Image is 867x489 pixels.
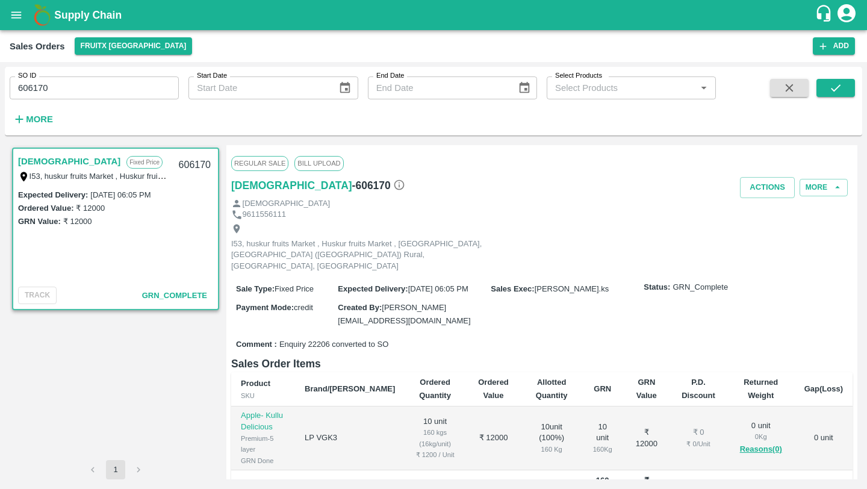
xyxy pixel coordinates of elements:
label: SO ID [18,71,36,81]
label: GRN Value: [18,217,61,226]
span: Enquiry 22206 converted to SO [279,339,388,350]
td: LP VGK3 [295,406,405,470]
div: GRN Done [241,455,285,466]
b: Product [241,379,270,388]
a: [DEMOGRAPHIC_DATA] [18,154,120,169]
label: Expected Delivery : [338,284,408,293]
span: Regular Sale [231,156,288,170]
div: 0 unit [737,420,785,456]
button: More [800,179,848,196]
div: 160 Kg [591,444,614,455]
img: logo [30,3,54,27]
b: Supply Chain [54,9,122,21]
label: Comment : [236,339,277,350]
input: Start Date [188,76,329,99]
div: ₹ 0 [679,427,718,438]
div: 160 Kg [531,444,572,455]
td: 10 unit [405,406,465,470]
b: Ordered Quantity [419,378,451,400]
label: [DATE] 06:05 PM [90,190,151,199]
div: account of current user [836,2,857,28]
button: open drawer [2,1,30,29]
input: Select Products [550,80,692,96]
label: End Date [376,71,404,81]
a: [DEMOGRAPHIC_DATA] [231,177,352,194]
a: Supply Chain [54,7,815,23]
p: Apple- Kullu Delicious [241,410,285,432]
span: Fixed Price [275,284,314,293]
span: GRN_Complete [142,291,207,300]
b: GRN [594,384,611,393]
p: Fixed Price [126,156,163,169]
label: Status: [644,282,670,293]
label: Select Products [555,71,602,81]
b: Gap(Loss) [804,384,843,393]
p: I53, huskur fruits Market , Huskur fruits Market , [GEOGRAPHIC_DATA], [GEOGRAPHIC_DATA] ([GEOGRAP... [231,238,502,272]
label: ₹ 12000 [76,204,105,213]
span: [DATE] 06:05 PM [408,284,468,293]
td: ₹ 12000 [465,406,521,470]
b: Ordered Value [478,378,509,400]
button: Reasons(0) [737,443,785,456]
label: Payment Mode : [236,303,294,312]
label: ₹ 12000 [63,217,92,226]
span: [PERSON_NAME][EMAIL_ADDRESS][DOMAIN_NAME] [338,303,470,325]
div: 0 Kg [737,431,785,442]
button: Add [813,37,855,55]
h6: Sales Order Items [231,355,853,372]
label: Sale Type : [236,284,275,293]
div: SKU [241,390,285,401]
label: I53, huskur fruits Market , Huskur fruits Market , [GEOGRAPHIC_DATA], [GEOGRAPHIC_DATA] ([GEOGRAP... [30,171,645,181]
b: GRN Value [636,378,657,400]
nav: pagination navigation [81,460,150,479]
strong: More [26,114,53,124]
input: End Date [368,76,508,99]
button: page 1 [106,460,125,479]
td: ₹ 12000 [623,406,670,470]
button: More [10,109,56,129]
b: Returned Weight [744,378,778,400]
div: Premium-5 layer [241,433,285,455]
span: Bill Upload [294,156,343,170]
span: GRN_Complete [673,282,728,293]
b: P.D. Discount [682,378,715,400]
b: Allotted Quantity [536,378,568,400]
label: Expected Delivery : [18,190,88,199]
div: Sales Orders [10,39,65,54]
span: credit [294,303,313,312]
input: Enter SO ID [10,76,179,99]
div: 160 kgs (16kg/unit) [414,427,455,449]
td: 0 unit [795,406,853,470]
p: 9611556111 [243,209,286,220]
label: Start Date [197,71,227,81]
h6: - 606170 [352,177,405,194]
span: [PERSON_NAME].ks [535,284,609,293]
button: Choose date [513,76,536,99]
div: ₹ 1200 / Unit [414,449,455,460]
div: ₹ 0 / Unit [679,438,718,449]
button: Select DC [75,37,193,55]
div: 10 unit ( 100 %) [531,422,572,455]
label: Ordered Value: [18,204,73,213]
div: 606170 [172,151,218,179]
p: [DEMOGRAPHIC_DATA] [243,198,330,210]
label: Created By : [338,303,382,312]
b: Brand/[PERSON_NAME] [305,384,395,393]
div: customer-support [815,4,836,26]
div: 10 unit [591,422,614,455]
button: Actions [740,177,795,198]
button: Open [696,80,712,96]
button: Choose date [334,76,356,99]
label: Sales Exec : [491,284,534,293]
